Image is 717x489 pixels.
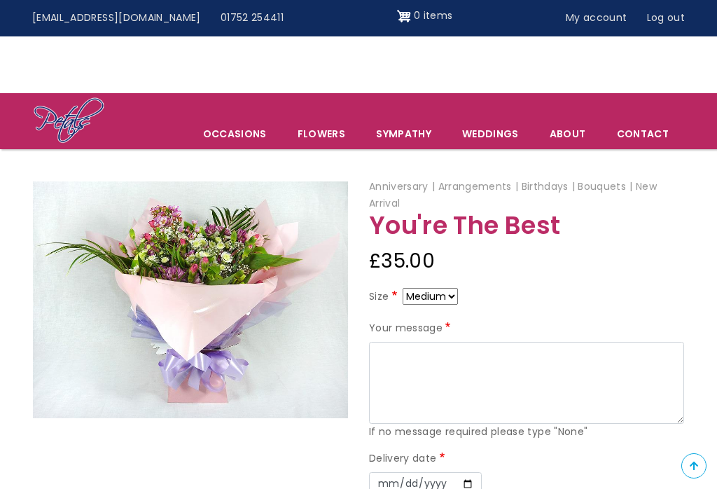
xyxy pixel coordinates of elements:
[369,245,684,278] div: £35.00
[33,97,105,146] img: Home
[369,450,447,467] label: Delivery date
[369,424,684,441] div: If no message required please type "None"
[447,119,534,149] span: Weddings
[369,179,657,210] span: New Arrival
[283,119,360,149] a: Flowers
[438,179,519,193] span: Arrangements
[397,5,411,27] img: Shopping cart
[369,289,400,305] label: Size
[556,5,637,32] a: My account
[369,179,435,193] span: Anniversary
[369,320,454,337] label: Your message
[578,179,632,193] span: Bouquets
[211,5,293,32] a: 01752 254411
[522,179,576,193] span: Birthdays
[414,8,452,22] span: 0 items
[188,119,281,149] span: Occasions
[33,181,348,418] img: You're The Best
[637,5,695,32] a: Log out
[361,119,446,149] a: Sympathy
[22,5,211,32] a: [EMAIL_ADDRESS][DOMAIN_NAME]
[602,119,683,149] a: Contact
[397,5,453,27] a: Shopping cart 0 items
[369,212,684,240] h1: You're The Best
[535,119,601,149] a: About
